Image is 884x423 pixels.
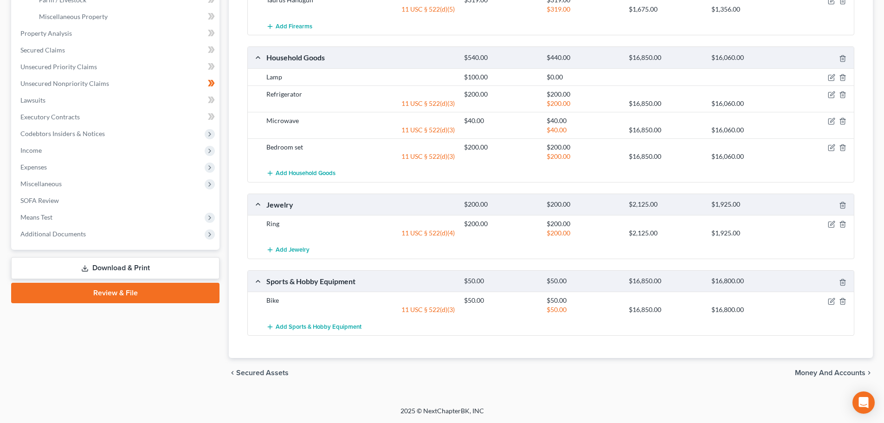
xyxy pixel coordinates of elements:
div: $16,850.00 [624,277,706,286]
a: Property Analysis [13,25,219,42]
div: $40.00 [542,116,624,125]
span: Add Household Goods [276,169,336,177]
a: Unsecured Nonpriority Claims [13,75,219,92]
span: SOFA Review [20,196,59,204]
div: $50.00 [459,277,542,286]
a: SOFA Review [13,192,219,209]
div: $200.00 [542,143,624,152]
a: Secured Claims [13,42,219,59]
span: Add Firearms [276,23,312,30]
div: Ring [262,219,459,228]
div: 11 USC § 522(d)(3) [262,99,459,108]
div: $16,850.00 [624,152,706,161]
span: Unsecured Nonpriority Claims [20,79,109,87]
span: Property Analysis [20,29,72,37]
div: $2,125.00 [624,200,706,209]
div: Microwave [262,116,459,125]
div: $440.00 [542,53,624,62]
a: Review & File [11,283,219,303]
div: $1,925.00 [707,200,789,209]
div: Bike [262,296,459,305]
span: Add Jewelry [276,247,310,254]
div: $100.00 [459,72,542,82]
div: $0.00 [542,72,624,82]
button: Money and Accounts chevron_right [795,369,873,377]
span: Secured Claims [20,46,65,54]
div: 11 USC § 522(d)(3) [262,125,459,135]
div: $1,925.00 [707,228,789,238]
div: $200.00 [459,200,542,209]
span: Means Test [20,213,52,221]
span: Lawsuits [20,96,45,104]
button: chevron_left Secured Assets [229,369,289,377]
div: $40.00 [542,125,624,135]
div: Sports & Hobby Equipment [262,276,459,286]
div: $200.00 [542,219,624,228]
div: 11 USC § 522(d)(3) [262,152,459,161]
i: chevron_left [229,369,236,377]
div: $16,060.00 [707,99,789,108]
button: Add Household Goods [266,165,336,182]
div: $16,850.00 [624,305,706,314]
div: 2025 © NextChapterBK, INC [178,406,707,423]
span: Add Sports & Hobby Equipment [276,323,361,331]
div: $50.00 [542,305,624,314]
div: $40.00 [459,116,542,125]
span: Miscellaneous Property [39,13,108,20]
div: $200.00 [542,228,624,238]
div: Lamp [262,72,459,82]
div: $2,125.00 [624,228,706,238]
div: Open Intercom Messenger [852,391,875,414]
div: $16,060.00 [707,53,789,62]
button: Add Jewelry [266,241,310,259]
span: Codebtors Insiders & Notices [20,130,105,137]
div: Jewelry [262,200,459,209]
div: $200.00 [542,99,624,108]
div: $16,800.00 [707,277,789,286]
div: Refrigerator [262,90,459,99]
div: $540.00 [459,53,542,62]
div: 11 USC § 522(d)(4) [262,228,459,238]
span: Money and Accounts [795,369,865,377]
div: $50.00 [542,277,624,286]
a: Download & Print [11,257,219,279]
div: $200.00 [459,143,542,152]
span: Additional Documents [20,230,86,238]
div: $16,060.00 [707,125,789,135]
div: $16,060.00 [707,152,789,161]
button: Add Sports & Hobby Equipment [266,318,361,335]
a: Lawsuits [13,92,219,109]
span: Income [20,146,42,154]
div: 11 USC § 522(d)(3) [262,305,459,314]
span: Executory Contracts [20,113,80,121]
span: Expenses [20,163,47,171]
div: Bedroom set [262,143,459,152]
div: $200.00 [542,90,624,99]
div: $16,850.00 [624,53,706,62]
i: chevron_right [865,369,873,377]
div: $50.00 [459,296,542,305]
div: $1,356.00 [707,5,789,14]
div: $16,850.00 [624,125,706,135]
div: $319.00 [542,5,624,14]
a: Executory Contracts [13,109,219,125]
div: $200.00 [459,90,542,99]
a: Miscellaneous Property [32,8,219,25]
div: $200.00 [542,200,624,209]
div: $50.00 [542,296,624,305]
div: $200.00 [459,219,542,228]
span: Miscellaneous [20,180,62,188]
div: $16,850.00 [624,99,706,108]
button: Add Firearms [266,18,312,35]
div: 11 USC § 522(d)(5) [262,5,459,14]
span: Unsecured Priority Claims [20,63,97,71]
div: $1,675.00 [624,5,706,14]
span: Secured Assets [236,369,289,377]
a: Unsecured Priority Claims [13,59,219,75]
div: Household Goods [262,52,459,62]
div: $200.00 [542,152,624,161]
div: $16,800.00 [707,305,789,314]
